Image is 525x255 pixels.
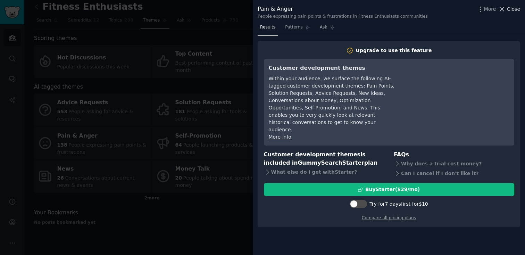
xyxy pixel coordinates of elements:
[498,6,520,13] button: Close
[369,200,428,208] div: Try for 7 days first for $10
[264,150,384,167] h3: Customer development themes is included in plan
[264,167,384,177] div: What else do I get with Starter ?
[269,134,291,140] a: More info
[356,47,432,54] div: Upgrade to use this feature
[285,24,302,31] span: Patterns
[507,6,520,13] span: Close
[258,5,428,14] div: Pain & Anger
[477,6,496,13] button: More
[317,22,337,36] a: Ask
[394,150,514,159] h3: FAQs
[269,75,395,133] div: Within your audience, we surface the following AI-tagged customer development themes: Pain Points...
[362,215,416,220] a: Compare all pricing plans
[484,6,496,13] span: More
[394,159,514,168] div: Why does a trial cost money?
[258,22,278,36] a: Results
[365,186,420,193] div: Buy Starter ($ 29 /mo )
[283,22,312,36] a: Patterns
[320,24,327,31] span: Ask
[269,64,395,73] h3: Customer development themes
[260,24,275,31] span: Results
[258,14,428,20] div: People expressing pain points & frustrations in Fitness Enthusiasts communities
[394,168,514,178] div: Can I cancel if I don't like it?
[264,183,514,196] button: BuyStarter($29/mo)
[405,64,509,116] iframe: YouTube video player
[298,159,364,166] span: GummySearch Starter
